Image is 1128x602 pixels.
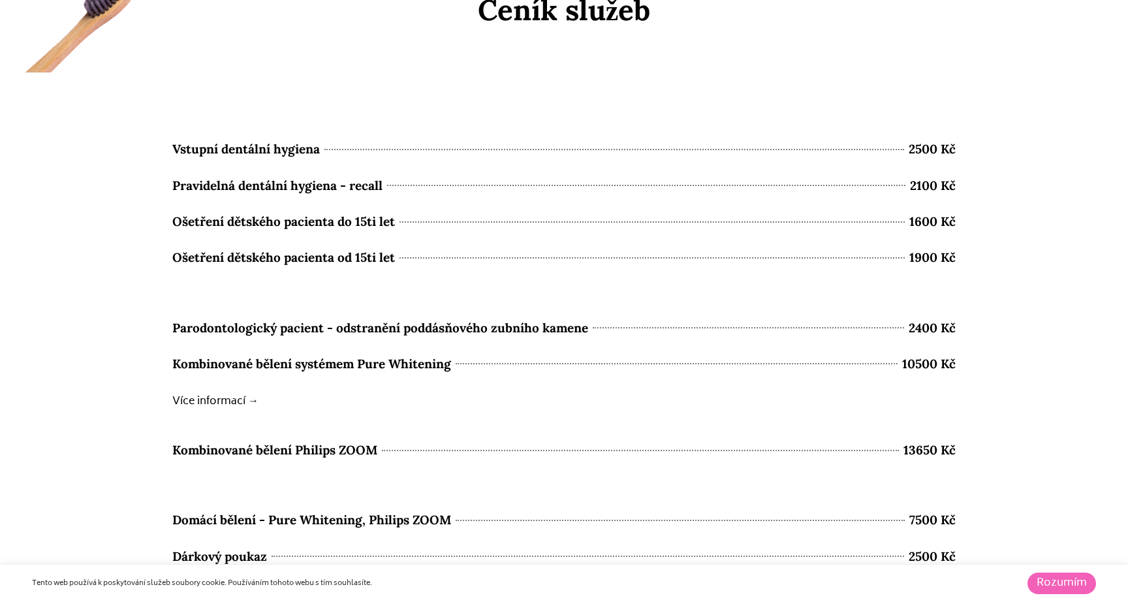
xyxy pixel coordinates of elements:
[909,317,956,340] span: 2400 Kč
[172,439,956,502] a: Kombinované bělení Philips ZOOM 13650 Kč
[909,509,956,531] span: 7500 Kč
[172,210,956,240] a: Ošetření dětského pacienta do 15ti let 1600 Kč
[172,353,451,375] span: Kombinované bělení systémem Pure Whitening
[172,317,956,346] a: Parodontologický pacient - odstranění poddásňového zubního kamene 2400 Kč
[172,545,267,568] span: Dárkový poukaz
[172,246,395,269] span: Ošetření dětského pacienta od 15ti let
[32,578,777,590] div: Tento web používá k poskytování služeb soubory cookie. Používáním tohoto webu s tím souhlasíte.
[172,174,383,197] span: Pravidelná dentální hygiena - recall
[172,138,956,167] a: Vstupní dentální hygiena 2500 Kč
[1027,573,1096,594] a: Rozumím
[902,353,956,375] span: 10500 Kč
[909,246,956,269] span: 1900 Kč
[172,353,956,432] a: Kombinované bělení systémem Pure Whitening 10500 Kč Více informací →
[172,246,956,309] a: Ošetření dětského pacienta od 15ti let 1900 Kč
[172,174,956,204] a: Pravidelná dentální hygiena - recall 2100 Kč
[172,439,377,462] span: Kombinované bělení Philips ZOOM
[172,509,451,531] span: Domácí bělení - Pure Whitening, Philips ZOOM
[909,138,956,161] span: 2500 Kč
[172,138,320,161] span: Vstupní dentální hygiena
[172,210,395,233] span: Ošetření dětského pacienta do 15ti let
[909,545,956,568] span: 2500 Kč
[172,392,258,411] b: Více informací →
[903,439,956,462] span: 13650 Kč
[172,317,588,340] span: Parodontologický pacient - odstranění poddásňového zubního kamene
[172,509,956,538] a: Domácí bělení - Pure Whitening, Philips ZOOM 7500 Kč
[909,210,956,233] span: 1600 Kč
[910,174,956,197] span: 2100 Kč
